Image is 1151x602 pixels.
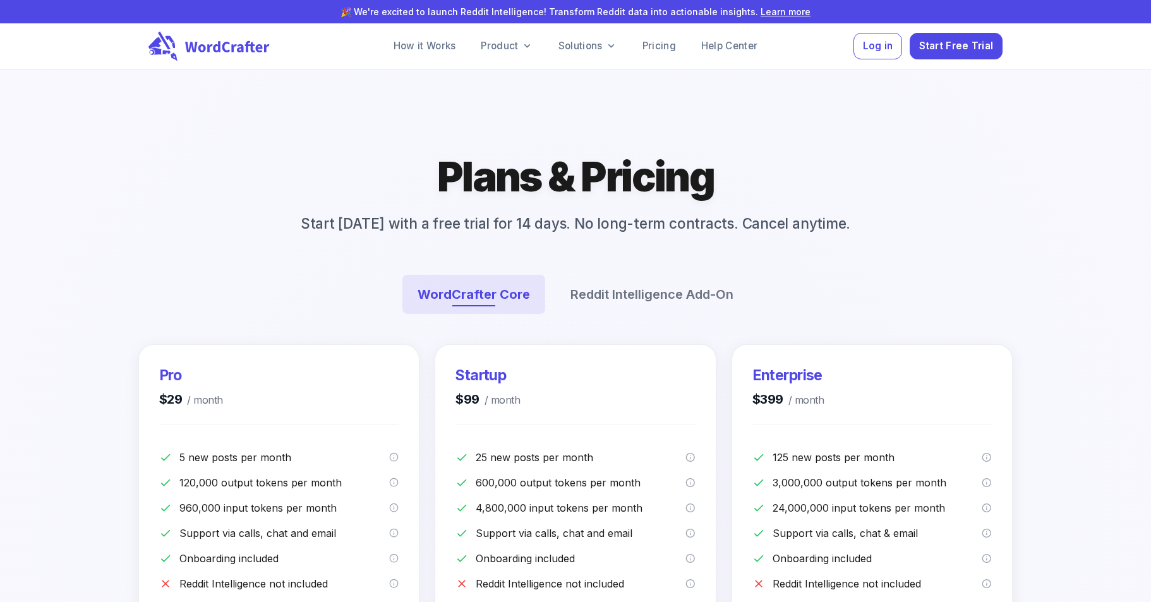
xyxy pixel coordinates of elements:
p: 24,000,000 input tokens per month [773,500,982,515]
p: Support via calls, chat and email [476,526,685,541]
button: WordCrafter Core [402,275,545,314]
span: Start Free Trial [919,38,994,55]
p: 5 new posts per month [179,450,389,465]
p: Onboarding included [179,551,389,566]
svg: We offer support via calls, chat and email to our customers with the pro plan [389,528,399,538]
h3: Enterprise [752,365,824,385]
p: 120,000 output tokens per month [179,475,389,490]
svg: We offer a hands-on onboarding for the entire team for customers with the startup plan. Our struc... [982,553,992,563]
span: / month [783,392,824,409]
span: / month [479,392,520,409]
svg: Reddit Intelligence is a premium add-on that must be purchased separately. It provides Reddit dat... [982,579,992,589]
h3: Startup [455,365,520,385]
svg: A post is a new piece of content, an imported content for optimization or a content brief. [685,452,696,462]
a: Help Center [691,33,768,59]
svg: Input tokens are the words you provide to the AI model as instructions. You can think of tokens a... [389,503,399,513]
span: Log in [863,38,893,55]
button: Start Free Trial [910,33,1003,60]
button: Reddit Intelligence Add-On [555,275,749,314]
svg: Output tokens are the words/characters the model generates in response to your instructions. You ... [685,478,696,488]
h3: Pro [159,365,223,385]
p: 600,000 output tokens per month [476,475,685,490]
svg: A post is a new piece of content, an imported content for optimization or a content brief. [389,452,399,462]
p: Start [DATE] with a free trial for 14 days. No long-term contracts. Cancel anytime. [280,213,871,234]
p: Reddit Intelligence not included [773,576,982,591]
p: 🎉 We're excited to launch Reddit Intelligence! Transform Reddit data into actionable insights. [22,5,1129,18]
p: Support via calls, chat & email [773,526,982,541]
p: Support via calls, chat and email [179,526,389,541]
svg: Input tokens are the words you provide to the AI model as instructions. You can think of tokens a... [982,503,992,513]
p: 4,800,000 input tokens per month [476,500,685,515]
svg: A post is a new piece of content, an imported content for optimization or a content brief. [982,452,992,462]
svg: Reddit Intelligence is a premium add-on that must be purchased separately. It provides Reddit dat... [389,579,399,589]
svg: Output tokens are the words/characters the model generates in response to your instructions. You ... [982,478,992,488]
span: / month [182,392,222,409]
h1: Plans & Pricing [437,150,714,203]
p: Onboarding included [773,551,982,566]
a: How it Works [383,33,466,59]
p: Reddit Intelligence not included [476,576,685,591]
svg: We offer support via calls, chat and email to our customers with the startup plan [685,528,696,538]
a: Product [471,33,543,59]
p: Onboarding included [476,551,685,566]
p: Reddit Intelligence not included [179,576,389,591]
svg: We offer a hands-on onboarding for the entire team for customers with the startup plan. Our struc... [685,553,696,563]
p: 125 new posts per month [773,450,982,465]
button: Log in [853,33,902,60]
p: 25 new posts per month [476,450,685,465]
h4: $399 [752,390,824,409]
svg: Output tokens are the words/characters the model generates in response to your instructions. You ... [389,478,399,488]
a: Solutions [548,33,627,59]
p: 3,000,000 output tokens per month [773,475,982,490]
h4: $99 [455,390,520,409]
a: Learn more [761,6,811,17]
svg: Reddit Intelligence is a premium add-on that must be purchased separately. It provides Reddit dat... [685,579,696,589]
svg: We offer a hands-on onboarding for the entire team for customers with the pro plan. Our structure... [389,553,399,563]
p: 960,000 input tokens per month [179,500,389,515]
svg: Input tokens are the words you provide to the AI model as instructions. You can think of tokens a... [685,503,696,513]
a: Pricing [632,33,686,59]
h4: $29 [159,390,223,409]
svg: We offer support via calls, chat and email to our customers with the enterprise plan [982,528,992,538]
